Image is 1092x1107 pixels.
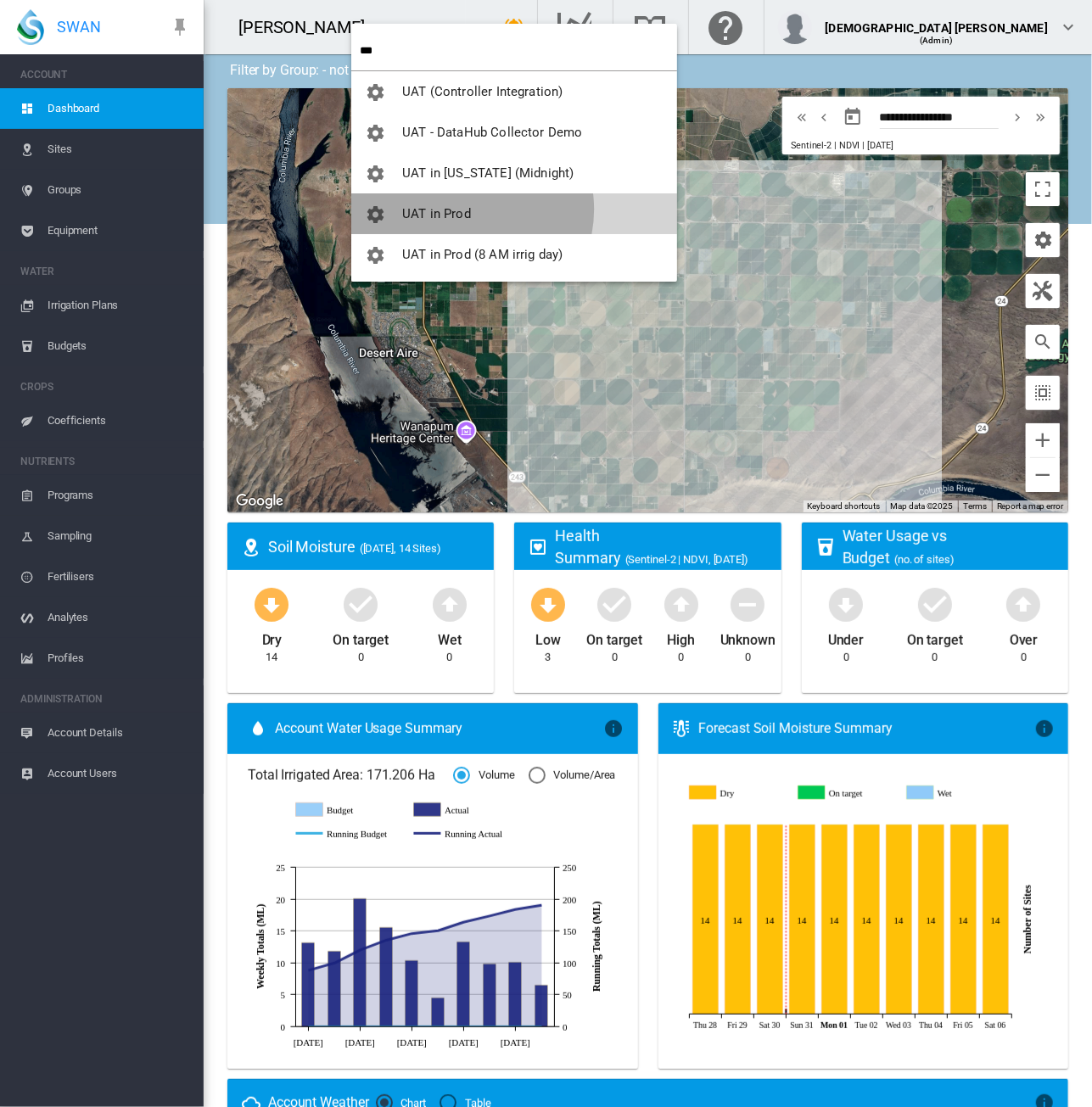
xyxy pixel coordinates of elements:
button: You have 'Admin' permissions to UAT in California (Midnight) [351,153,677,193]
md-icon: icon-cog [365,123,385,143]
button: You have 'Admin' permissions to UAT in Prod [351,193,677,234]
button: You have 'Admin' permissions to UAT in Prod (8 AM irrig day) [351,234,677,275]
button: You have 'Admin' permissions to UAT - DataHub Collector Demo [351,112,677,153]
span: UAT (Controller Integration) [402,84,563,99]
md-icon: icon-cog [365,164,385,184]
span: UAT in Prod [402,206,471,221]
span: UAT in [US_STATE] (Midnight) [402,165,574,181]
md-icon: icon-cog [365,204,385,225]
md-icon: icon-cog [365,245,385,266]
md-icon: icon-cog [365,82,385,103]
button: You have 'Admin' permissions to UAT in Prod (NZ, midnight) [351,275,677,316]
span: UAT in Prod (8 AM irrig day) [402,247,563,262]
button: You have 'Admin' permissions to UAT (Controller Integration) [351,71,677,112]
span: UAT - DataHub Collector Demo [402,125,582,140]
